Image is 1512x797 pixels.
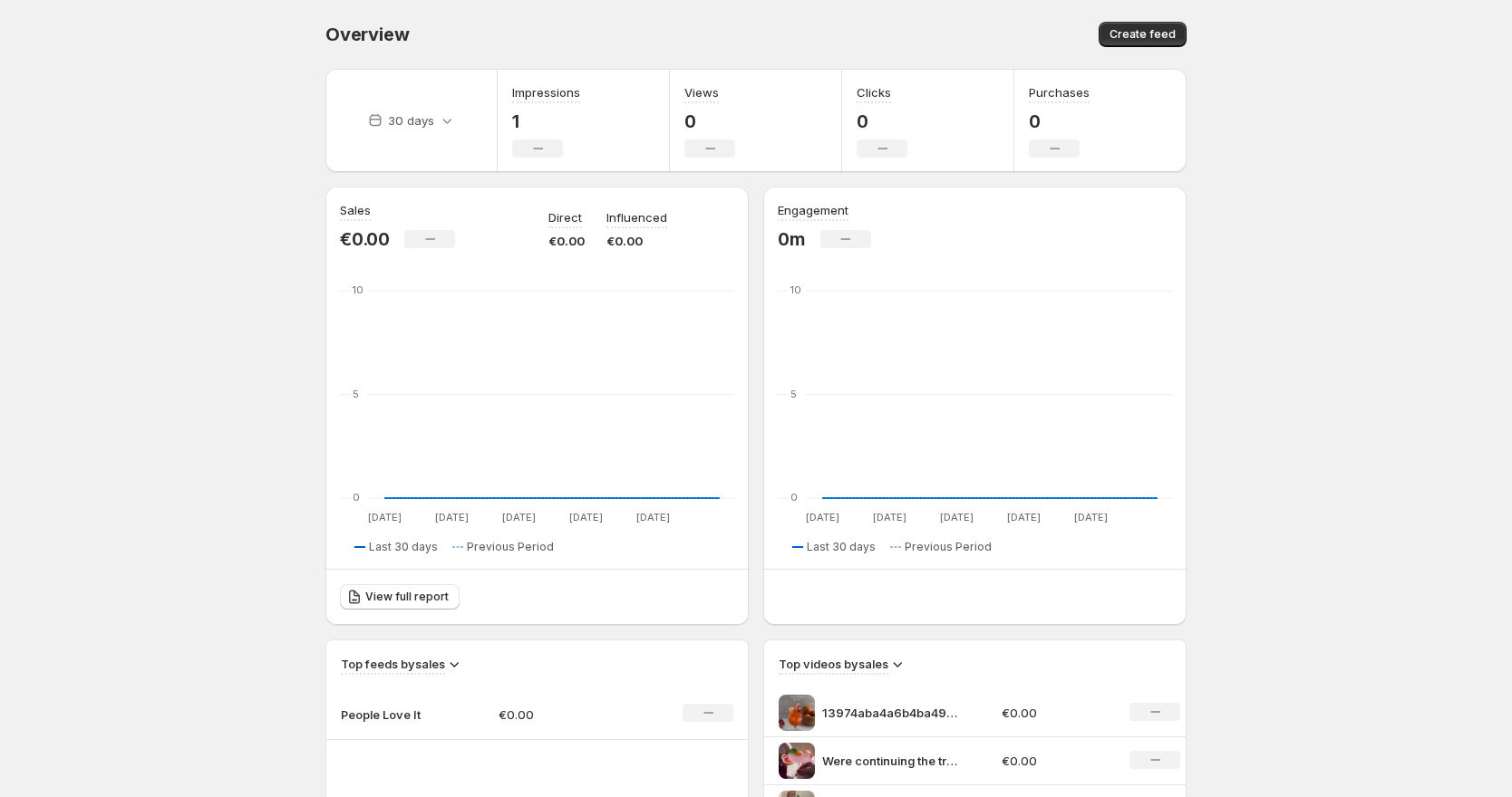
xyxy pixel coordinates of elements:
[341,706,431,724] p: People Love It
[512,110,580,132] p: 1
[341,655,445,673] h3: Top feeds by sales
[548,208,582,226] p: Direct
[636,511,670,523] text: [DATE]
[512,83,580,101] h3: Impressions
[684,83,719,101] h3: Views
[499,706,627,724] p: €0.00
[435,511,469,523] text: [DATE]
[340,201,371,219] h3: Sales
[353,491,360,504] text: 0
[340,228,390,250] p: €0.00
[778,201,848,219] h3: Engagement
[857,83,891,101] h3: Clicks
[1002,704,1109,722] p: €0.00
[569,511,603,523] text: [DATE]
[857,110,907,132] p: 0
[806,511,839,523] text: [DATE]
[779,655,888,673] h3: Top videos by sales
[822,752,958,770] p: Were continuing the tropical vibes [DATE] no passport required This zero-proof twist on a
[1007,511,1041,523] text: [DATE]
[353,283,363,296] text: 10
[1029,110,1090,132] p: 0
[369,540,438,554] span: Last 30 days
[340,584,460,610] a: View full report
[368,511,402,523] text: [DATE]
[1110,27,1176,42] span: Create feed
[807,540,876,554] span: Last 30 days
[779,695,815,731] img: 13974aba4a6b4ba49b6d04b8243d2725
[388,111,434,130] p: 30 days
[365,590,449,604] span: View full report
[873,511,906,523] text: [DATE]
[502,511,536,523] text: [DATE]
[467,540,554,554] span: Previous Period
[940,511,974,523] text: [DATE]
[325,24,409,45] span: Overview
[548,232,585,250] p: €0.00
[1099,22,1187,47] button: Create feed
[790,283,801,296] text: 10
[779,743,815,779] img: Were continuing the tropical vibes today no passport required This zero-proof twist on a
[1029,83,1090,101] h3: Purchases
[1002,752,1109,770] p: €0.00
[778,228,806,250] p: 0m
[684,110,735,132] p: 0
[790,491,798,504] text: 0
[905,540,992,554] span: Previous Period
[606,208,667,226] p: Influenced
[790,388,797,400] text: 5
[1074,511,1108,523] text: [DATE]
[822,704,958,722] p: 13974aba4a6b4ba49b6d04b8243d2725
[353,388,359,400] text: 5
[606,232,667,250] p: €0.00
